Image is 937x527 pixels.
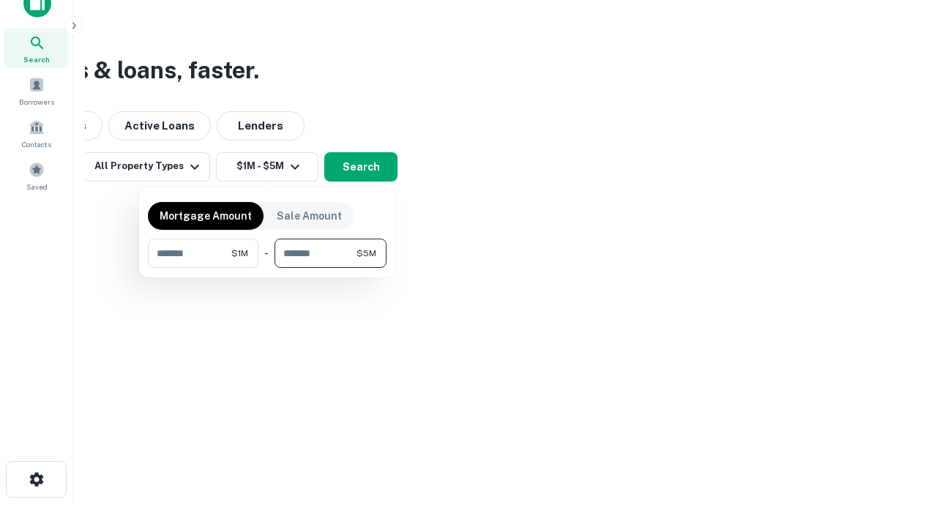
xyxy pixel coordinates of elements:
[160,208,252,224] p: Mortgage Amount
[864,410,937,480] iframe: Chat Widget
[264,239,269,268] div: -
[231,247,248,260] span: $1M
[277,208,342,224] p: Sale Amount
[356,247,376,260] span: $5M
